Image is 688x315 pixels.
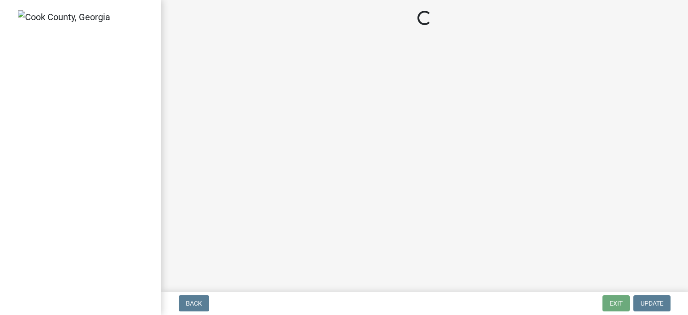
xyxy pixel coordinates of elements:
[602,295,630,311] button: Exit
[179,295,209,311] button: Back
[633,295,671,311] button: Update
[186,300,202,307] span: Back
[18,10,110,24] img: Cook County, Georgia
[641,300,663,307] span: Update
